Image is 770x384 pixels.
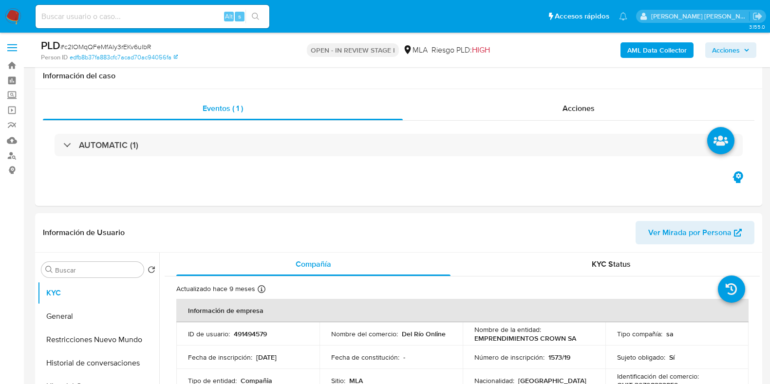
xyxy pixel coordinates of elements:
p: Sujeto obligado : [617,353,665,362]
h1: Información del caso [43,71,754,81]
p: noelia.huarte@mercadolibre.com [651,12,750,21]
button: search-icon [245,10,265,23]
p: sa [666,329,674,338]
a: edfb8b37fa883cfc7acad70ac94056fa [70,53,178,62]
span: Acciones [712,42,740,58]
p: [DATE] [256,353,277,362]
p: ID de usuario : [188,329,230,338]
span: KYC Status [592,258,631,270]
div: AUTOMATIC (1) [55,134,743,156]
span: HIGH [472,44,490,55]
p: 1573/19 [548,353,570,362]
button: AML Data Collector [620,42,694,58]
p: Actualizado hace 9 meses [176,284,255,293]
span: Riesgo PLD: [432,45,490,55]
a: Notificaciones [619,12,627,20]
h1: Información de Usuario [43,228,125,238]
p: Identificación del comercio : [617,372,699,381]
p: Número de inscripción : [474,353,545,362]
p: 491494579 [234,329,267,338]
span: Accesos rápidos [555,11,609,21]
p: OPEN - IN REVIEW STAGE I [307,43,399,57]
span: s [238,12,241,21]
span: Ver Mirada por Persona [648,221,732,244]
div: MLA [403,45,428,55]
button: General [38,305,159,328]
th: Información de empresa [176,299,749,322]
button: Historial de conversaciones [38,351,159,375]
b: AML Data Collector [627,42,687,58]
p: Nombre del comercio : [331,329,398,338]
p: EMPRENDIMIENTOS CROWN SA [474,334,576,343]
span: Alt [225,12,233,21]
p: Del Río Online [402,329,446,338]
p: Fecha de inscripción : [188,353,252,362]
b: PLD [41,37,60,53]
input: Buscar [55,266,140,274]
input: Buscar usuario o caso... [36,10,269,23]
button: Volver al orden por defecto [148,266,155,276]
h3: AUTOMATIC (1) [79,140,138,150]
b: Person ID [41,53,68,62]
span: # c2IOMqQFeMfAly3rEKv6ulbR [60,42,151,52]
p: Nombre de la entidad : [474,325,541,334]
p: - [403,353,405,362]
span: Acciones [563,103,595,114]
p: Tipo compañía : [617,329,662,338]
button: KYC [38,281,159,305]
span: Compañía [296,258,331,270]
button: Restricciones Nuevo Mundo [38,328,159,351]
button: Buscar [45,266,53,274]
button: Acciones [705,42,756,58]
button: Ver Mirada por Persona [636,221,754,244]
p: Fecha de constitución : [331,353,399,362]
span: Eventos ( 1 ) [203,103,243,114]
a: Salir [752,11,763,21]
p: Sí [669,353,675,362]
